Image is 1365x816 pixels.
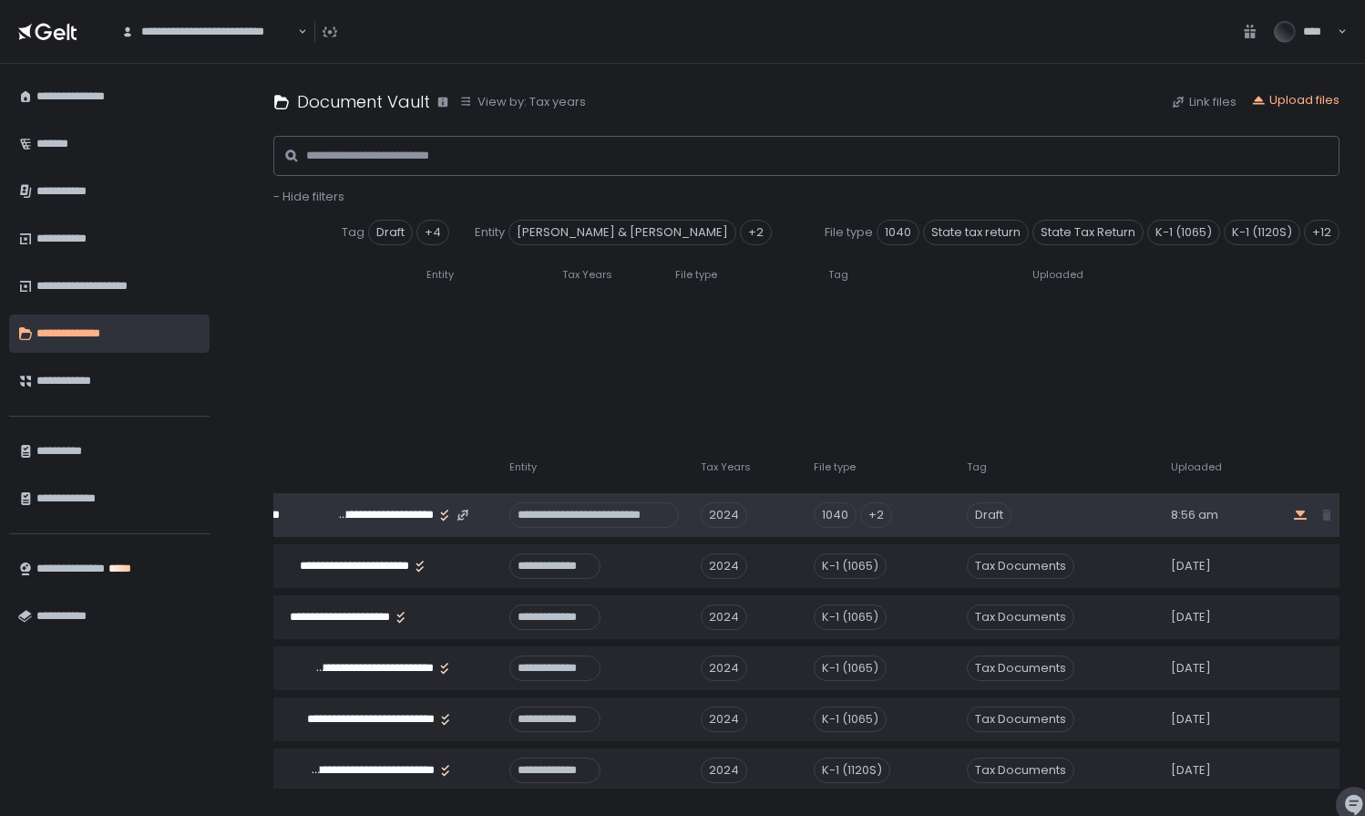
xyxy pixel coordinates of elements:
div: K-1 (1120S) [814,758,890,783]
span: Uploaded [1032,268,1083,282]
div: +4 [416,220,449,245]
span: Tax Years [562,268,612,282]
div: 2024 [701,656,747,681]
span: 8:56 am [1171,507,1218,523]
span: Tax Documents [967,656,1074,681]
div: 1040 [814,502,857,528]
span: [DATE] [1171,558,1211,574]
span: K-1 (1065) [1147,220,1220,245]
span: Uploaded [1171,460,1222,474]
button: View by: Tax years [459,94,586,110]
span: [PERSON_NAME] & [PERSON_NAME] [508,220,736,245]
span: Tax Documents [967,707,1074,732]
span: Entity [426,268,454,282]
span: [DATE] [1171,762,1211,779]
span: File type [675,268,717,282]
button: - Hide filters [273,189,344,205]
span: [DATE] [1171,609,1211,625]
div: 2024 [701,707,747,732]
span: Tag [967,460,987,474]
span: Tag [342,224,364,241]
span: [DATE] [1171,711,1211,728]
span: Draft [967,502,1011,528]
div: +2 [860,502,892,528]
span: File type [825,224,873,241]
h1: Document Vault [297,89,430,114]
button: Upload files [1251,92,1339,108]
div: Search for option [109,13,307,51]
div: 2024 [701,758,747,783]
button: Link files [1171,94,1237,110]
div: +2 [740,220,772,245]
span: File type [814,460,856,474]
div: 2024 [701,553,747,579]
div: K-1 (1065) [814,707,887,732]
span: State Tax Return [1032,220,1144,245]
span: Tag [828,268,848,282]
span: [DATE] [1171,660,1211,677]
div: K-1 (1065) [814,553,887,579]
span: Tax Documents [967,604,1074,630]
span: 1040 [877,220,919,245]
div: +12 [1304,220,1339,245]
input: Search for option [295,23,296,41]
span: - Hide filters [273,188,344,205]
span: Draft [368,220,413,245]
span: Entity [475,224,505,241]
div: K-1 (1065) [814,604,887,630]
span: Entity [509,460,537,474]
span: Tax Years [701,460,751,474]
div: 2024 [701,604,747,630]
span: Tax Documents [967,553,1074,579]
div: 2024 [701,502,747,528]
span: State tax return [923,220,1029,245]
div: K-1 (1065) [814,656,887,681]
span: Tax Documents [967,758,1074,783]
span: K-1 (1120S) [1224,220,1300,245]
